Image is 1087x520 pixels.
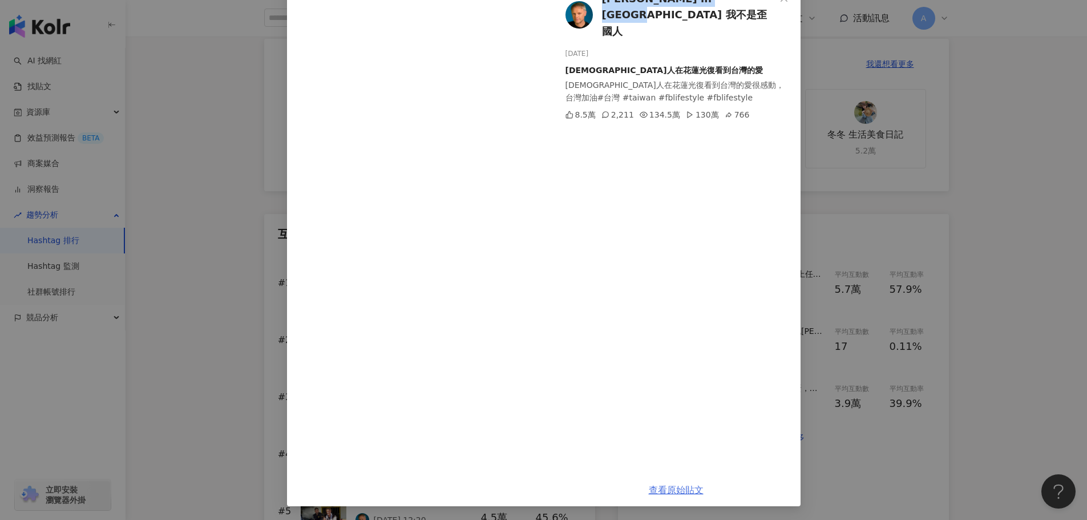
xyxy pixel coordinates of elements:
[640,108,680,121] div: 134.5萬
[565,49,791,59] div: [DATE]
[565,79,791,104] div: [DEMOGRAPHIC_DATA]人在花蓮光復看到台灣￼的愛很感動，台灣加油#台灣 #taiwan #fblifestyle #fblifestyle
[601,108,634,121] div: 2,211
[649,485,704,495] a: 查看原始貼文
[565,1,593,29] img: KOL Avatar
[565,108,596,121] div: 8.5萬
[686,108,719,121] div: 130萬
[565,64,791,76] div: [DEMOGRAPHIC_DATA]人在花蓮光復看到台灣的愛
[725,108,750,121] div: 766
